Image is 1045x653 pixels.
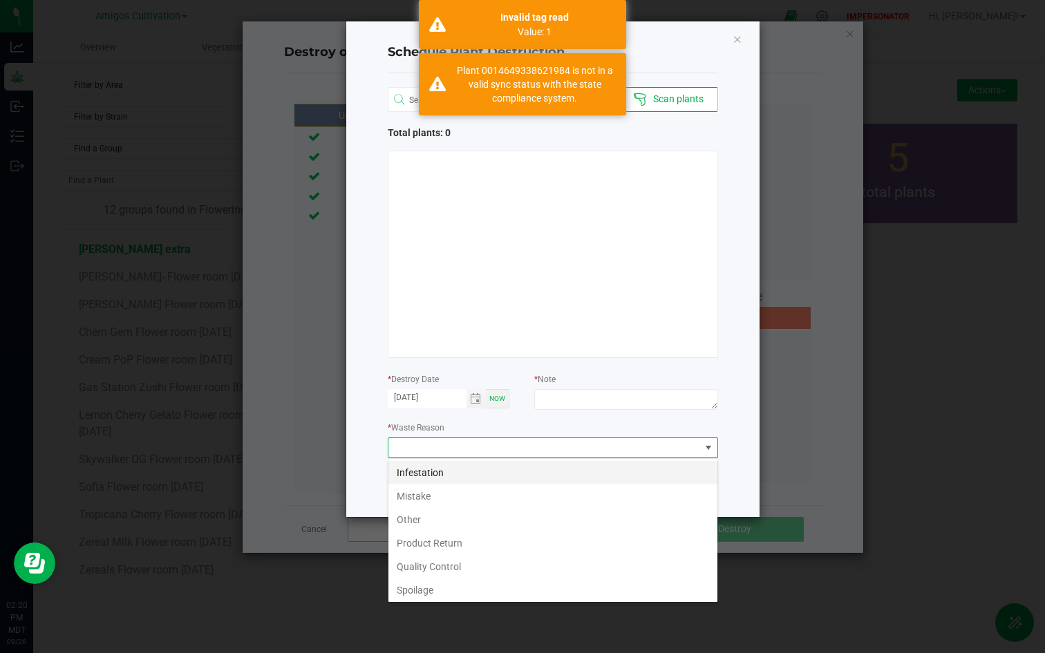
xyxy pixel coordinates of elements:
li: Other [388,508,717,531]
h4: Schedule Plant Destruction [388,44,718,61]
label: Note [534,373,556,386]
li: Mistake [388,484,717,508]
div: Plant 0014649338621984 is not in a valid sync status with the state compliance system. [453,64,616,105]
button: Close [733,30,742,47]
button: Scan plants [619,87,717,112]
span: Total plants: 0 [388,126,553,140]
li: Infestation [388,461,717,484]
span: Now [489,395,505,402]
div: Invalid tag read [453,10,616,25]
div: Value: 1 [453,25,616,39]
label: Waste Reason [388,422,444,434]
input: NO DATA FOUND [388,88,568,113]
li: Quality Control [388,555,717,578]
span: Toggle calendar [467,389,487,408]
iframe: Resource center [14,542,55,584]
input: Date [388,389,467,406]
li: Spoilage [388,578,717,602]
li: Product Return [388,531,717,555]
label: Destroy Date [388,373,439,386]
